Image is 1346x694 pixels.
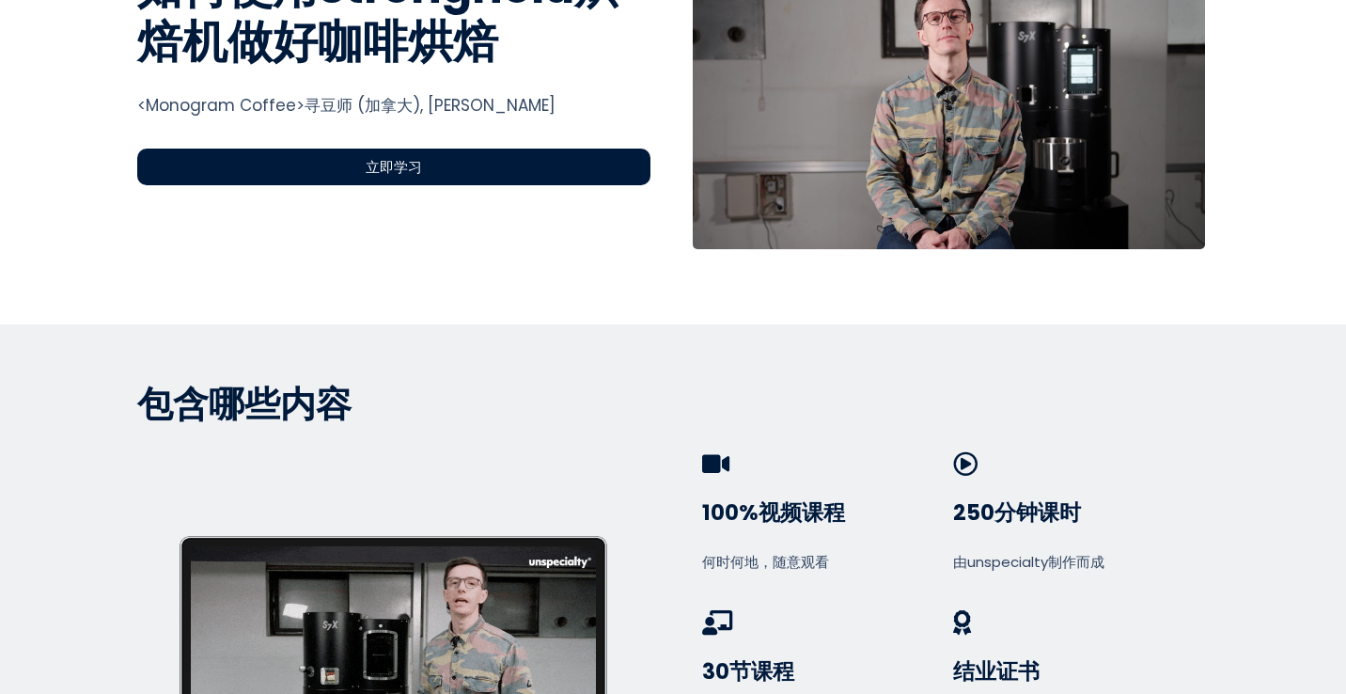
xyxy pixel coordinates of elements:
div: 由unspecialty制作而成 [953,551,1197,573]
span: 立即学习 [366,156,422,178]
div: 何时何地，随意观看 [702,551,946,573]
div: <Monogram Coffee>寻豆师 (加拿大), [PERSON_NAME] [137,93,650,118]
p: 包含哪些内容 [137,381,1209,427]
h3: 30节课程 [702,658,946,686]
h3: 250分钟课时 [953,499,1197,528]
h3: 100%视频课程 [702,499,946,528]
h3: 结业证书 [953,658,1197,686]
